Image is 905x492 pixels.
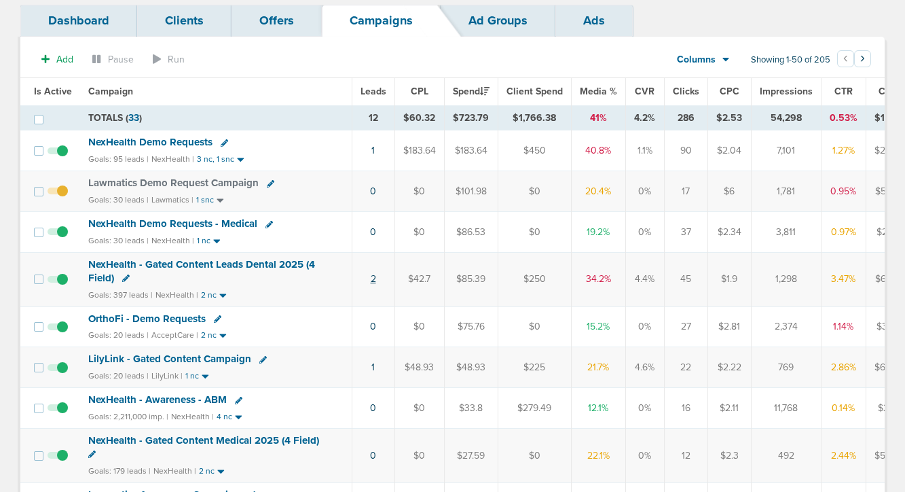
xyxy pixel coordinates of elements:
[370,450,376,461] a: 0
[370,402,376,414] a: 0
[394,171,444,212] td: $0
[217,412,232,422] small: 4 nc
[821,388,866,429] td: 0.14%
[322,5,441,37] a: Campaigns
[625,171,664,212] td: 0%
[751,171,821,212] td: 1,781
[88,136,213,148] span: NexHealth Demo Requests
[664,212,707,253] td: 37
[821,105,866,130] td: 0.53%
[361,86,386,97] span: Leads
[854,50,871,67] button: Go to next page
[394,105,444,130] td: $60.32
[751,347,821,388] td: 769
[571,347,625,388] td: 21.7%
[498,171,571,212] td: $0
[625,388,664,429] td: 0%
[201,290,217,300] small: 2 nc
[371,145,375,156] a: 1
[370,226,376,238] a: 0
[444,388,498,429] td: $33.8
[88,353,251,365] span: LilyLink - Gated Content Campaign
[707,347,751,388] td: $2.22
[625,306,664,347] td: 0%
[751,388,821,429] td: 11,768
[88,236,149,246] small: Goals: 30 leads |
[751,429,821,482] td: 492
[56,54,73,65] span: Add
[677,53,716,67] span: Columns
[88,434,319,446] span: NexHealth - Gated Content Medical 2025 (4 Field)
[128,112,139,124] span: 33
[20,5,137,37] a: Dashboard
[707,253,751,306] td: $1.9
[760,86,813,97] span: Impressions
[506,86,563,97] span: Client Spend
[411,86,428,97] span: CPL
[171,412,214,421] small: NexHealth |
[571,171,625,212] td: 20.4%
[821,212,866,253] td: 0.97%
[834,86,853,97] span: CTR
[394,429,444,482] td: $0
[707,212,751,253] td: $2.34
[151,236,194,245] small: NexHealth |
[751,130,821,171] td: 7,101
[88,86,133,97] span: Campaign
[201,330,217,340] small: 2 nc
[444,347,498,388] td: $48.93
[571,130,625,171] td: 40.8%
[88,217,257,230] span: NexHealth Demo Requests - Medical
[88,393,227,406] span: NexHealth - Awareness - ABM
[444,130,498,171] td: $183.64
[664,347,707,388] td: 22
[664,388,707,429] td: 16
[664,306,707,347] td: 27
[635,86,654,97] span: CVR
[88,290,153,300] small: Goals: 397 leads |
[444,253,498,306] td: $85.39
[88,195,149,205] small: Goals: 30 leads |
[88,258,315,284] span: NexHealth - Gated Content Leads Dental 2025 (4 Field)
[394,212,444,253] td: $0
[664,171,707,212] td: 17
[197,236,210,246] small: 1 nc
[837,52,871,69] ul: Pagination
[370,186,376,197] a: 0
[394,347,444,388] td: $48.93
[571,105,625,130] td: 41%
[720,86,739,97] span: CPC
[444,306,498,347] td: $75.76
[498,429,571,482] td: $0
[664,105,707,130] td: 286
[394,388,444,429] td: $0
[580,86,617,97] span: Media %
[88,412,168,422] small: Goals: 2,211,000 imp. |
[821,306,866,347] td: 1.14%
[394,130,444,171] td: $183.64
[498,306,571,347] td: $0
[707,171,751,212] td: $6
[751,54,830,66] span: Showing 1-50 of 205
[707,130,751,171] td: $2.04
[151,371,183,381] small: LilyLink |
[444,429,498,482] td: $27.59
[232,5,322,37] a: Offers
[821,347,866,388] td: 2.86%
[751,212,821,253] td: 3,811
[821,171,866,212] td: 0.95%
[80,105,352,130] td: TOTALS ( )
[751,306,821,347] td: 2,374
[571,429,625,482] td: 22.1%
[371,362,375,373] a: 1
[625,429,664,482] td: 0%
[151,195,193,205] small: Lawmatics |
[879,86,900,97] span: CPM
[88,177,259,189] span: Lawmatics Demo Request Campaign
[498,388,571,429] td: $279.49
[34,86,72,97] span: Is Active
[199,466,215,476] small: 2 nc
[498,105,571,130] td: $1,766.38
[498,347,571,388] td: $225
[498,130,571,171] td: $450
